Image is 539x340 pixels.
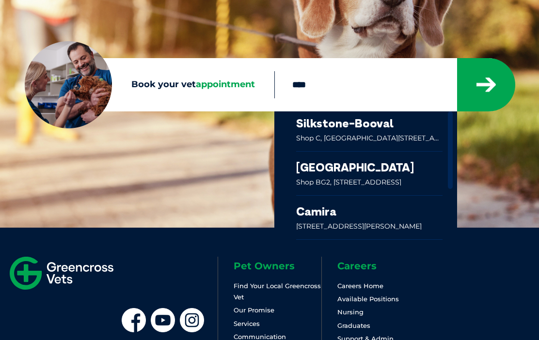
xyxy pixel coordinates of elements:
[337,282,383,290] a: Careers Home
[337,308,364,316] a: Nursing
[25,79,274,90] label: Book your vet
[234,282,321,301] a: Find Your Local Greencross Vet
[234,261,321,271] h6: Pet Owners
[234,306,274,314] a: Our Promise
[196,79,255,90] span: appointment
[234,320,260,327] a: Services
[337,322,370,329] a: Graduates
[337,261,425,271] h6: Careers
[337,295,399,303] a: Available Positions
